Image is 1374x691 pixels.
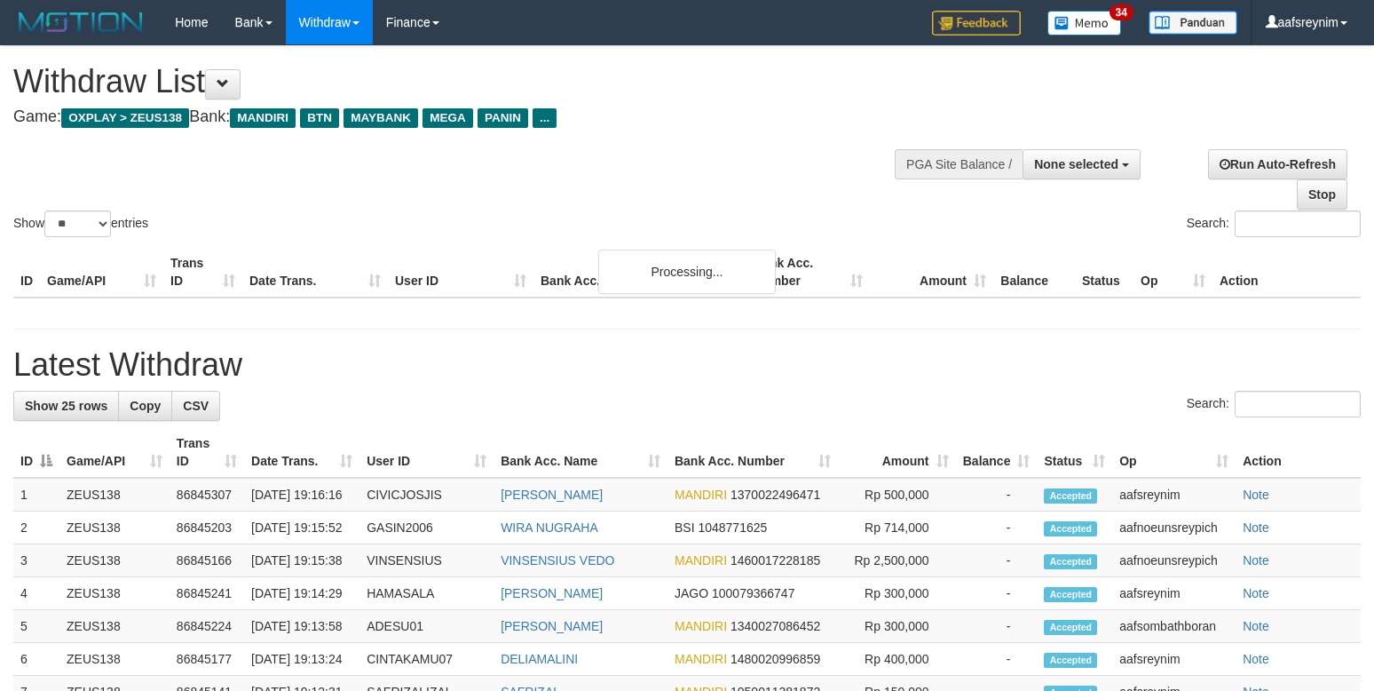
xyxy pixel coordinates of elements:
td: Rp 2,500,000 [838,544,956,577]
input: Search: [1235,210,1361,237]
td: 3 [13,544,59,577]
a: [PERSON_NAME] [501,586,603,600]
td: ZEUS138 [59,512,170,544]
td: 86845224 [170,610,244,643]
td: CINTAKAMU07 [359,643,494,676]
td: [DATE] 19:13:58 [244,610,359,643]
a: Copy [118,391,172,421]
td: 6 [13,643,59,676]
span: BTN [300,108,339,128]
td: 1 [13,478,59,512]
img: Feedback.jpg [932,11,1021,36]
th: Game/API: activate to sort column ascending [59,427,170,478]
span: Show 25 rows [25,399,107,413]
th: Status [1075,247,1133,298]
td: 4 [13,577,59,610]
input: Search: [1235,391,1361,417]
span: None selected [1034,157,1118,171]
h1: Withdraw List [13,64,898,99]
td: 86845307 [170,478,244,512]
span: Copy 1048771625 to clipboard [698,520,767,535]
th: Bank Acc. Name [533,247,746,298]
th: Status: activate to sort column ascending [1037,427,1112,478]
a: Note [1243,520,1269,535]
td: VINSENSIUS [359,544,494,577]
td: ZEUS138 [59,610,170,643]
th: Date Trans. [242,247,388,298]
td: - [956,610,1038,643]
td: - [956,577,1038,610]
span: Accepted [1044,554,1097,569]
a: [PERSON_NAME] [501,619,603,633]
th: Action [1212,247,1361,298]
td: ZEUS138 [59,544,170,577]
span: Accepted [1044,587,1097,602]
span: Accepted [1044,521,1097,536]
img: Button%20Memo.svg [1047,11,1122,36]
span: Copy [130,399,161,413]
td: Rp 400,000 [838,643,956,676]
th: Action [1236,427,1361,478]
th: Trans ID [163,247,242,298]
td: Rp 500,000 [838,478,956,512]
a: VINSENSIUS VEDO [501,553,614,568]
th: Bank Acc. Name: activate to sort column ascending [494,427,667,478]
th: Amount: activate to sort column ascending [838,427,956,478]
td: GASIN2006 [359,512,494,544]
td: - [956,643,1038,676]
td: 86845241 [170,577,244,610]
td: aafsreynim [1112,643,1236,676]
td: [DATE] 19:14:29 [244,577,359,610]
td: 5 [13,610,59,643]
td: 86845177 [170,643,244,676]
span: MEGA [422,108,473,128]
div: PGA Site Balance / [895,149,1023,179]
span: OXPLAY > ZEUS138 [61,108,189,128]
td: [DATE] 19:15:38 [244,544,359,577]
span: Copy 1340027086452 to clipboard [730,619,820,633]
th: Op [1133,247,1212,298]
td: - [956,478,1038,512]
a: CSV [171,391,220,421]
img: panduan.png [1149,11,1237,35]
span: CSV [183,399,209,413]
a: Note [1243,619,1269,633]
td: ZEUS138 [59,478,170,512]
span: Accepted [1044,653,1097,668]
td: HAMASALA [359,577,494,610]
td: Rp 300,000 [838,610,956,643]
span: MANDIRI [675,619,727,633]
td: Rp 714,000 [838,512,956,544]
th: Trans ID: activate to sort column ascending [170,427,244,478]
td: Rp 300,000 [838,577,956,610]
a: Note [1243,488,1269,502]
th: Date Trans.: activate to sort column ascending [244,427,359,478]
a: Note [1243,652,1269,666]
label: Show entries [13,210,148,237]
label: Search: [1187,210,1361,237]
th: ID: activate to sort column descending [13,427,59,478]
img: MOTION_logo.png [13,9,148,36]
span: MANDIRI [675,488,727,502]
td: [DATE] 19:13:24 [244,643,359,676]
td: 2 [13,512,59,544]
span: 34 [1109,4,1133,20]
th: User ID: activate to sort column ascending [359,427,494,478]
th: Op: activate to sort column ascending [1112,427,1236,478]
span: Copy 1480020996859 to clipboard [730,652,820,666]
td: aafsreynim [1112,478,1236,512]
td: ADESU01 [359,610,494,643]
span: MAYBANK [343,108,418,128]
span: MANDIRI [675,553,727,568]
span: Copy 1370022496471 to clipboard [730,488,820,502]
span: MANDIRI [230,108,296,128]
td: 86845166 [170,544,244,577]
td: ZEUS138 [59,643,170,676]
span: PANIN [478,108,528,128]
td: aafnoeunsreypich [1112,512,1236,544]
h4: Game: Bank: [13,108,898,126]
td: 86845203 [170,512,244,544]
td: aafnoeunsreypich [1112,544,1236,577]
th: Amount [870,247,993,298]
label: Search: [1187,391,1361,417]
